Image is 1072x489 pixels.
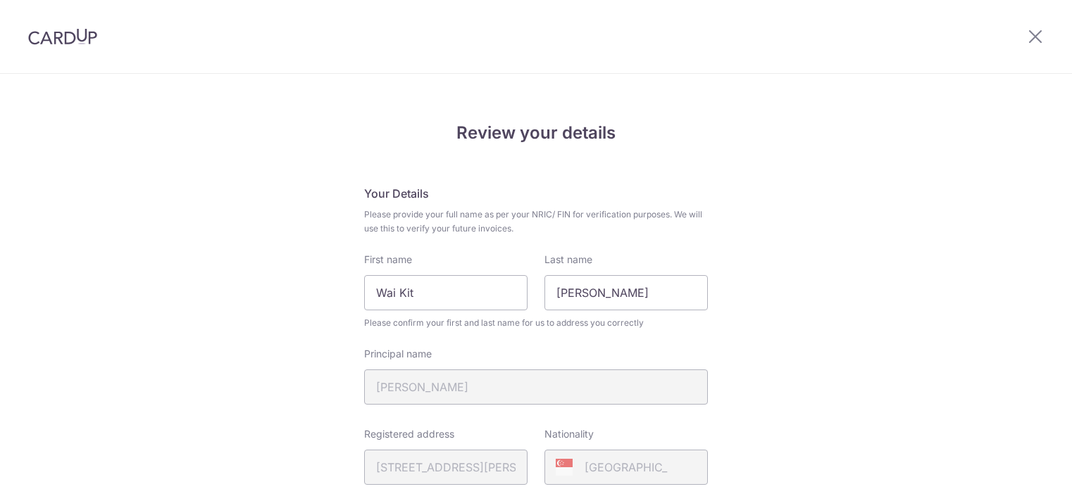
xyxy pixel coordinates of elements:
[544,275,708,310] input: Last name
[364,275,528,310] input: First Name
[364,120,708,146] h4: Review your details
[544,253,592,267] label: Last name
[364,253,412,267] label: First name
[28,28,97,45] img: CardUp
[364,427,454,441] label: Registered address
[364,316,708,330] span: Please confirm your first and last name for us to address you correctly
[364,185,708,202] h5: Your Details
[544,427,594,441] label: Nationality
[364,347,432,361] label: Principal name
[364,208,708,236] span: Please provide your full name as per your NRIC/ FIN for verification purposes. We will use this t...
